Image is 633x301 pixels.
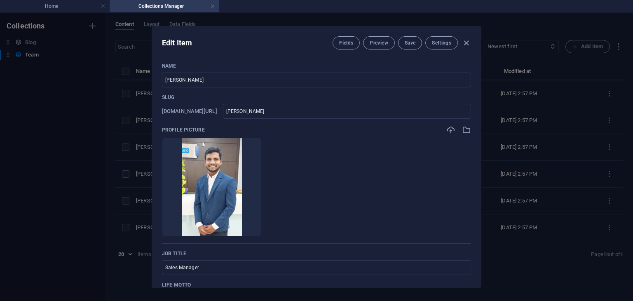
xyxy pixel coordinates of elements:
[333,36,360,49] button: Fields
[370,40,388,46] span: Preview
[432,40,451,46] span: Settings
[162,127,205,133] p: Profile Picture
[162,282,471,288] p: Life Motto
[405,40,415,46] span: Save
[339,40,353,46] span: Fields
[182,138,242,236] img: DD1-alc0Gd-bvCJTINr3GTtZ0A.jpeg
[162,250,471,257] p: Job Title
[162,94,471,101] p: Slug
[110,2,219,11] h4: Collections Manager
[162,38,192,48] h2: Edit Item
[425,36,458,49] button: Settings
[462,125,471,134] i: Select from file manager or stock photos
[363,36,394,49] button: Preview
[398,36,422,49] button: Save
[162,106,217,116] h6: Slug is the URL under which this item can be found, so it must be unique.
[162,63,471,69] p: Name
